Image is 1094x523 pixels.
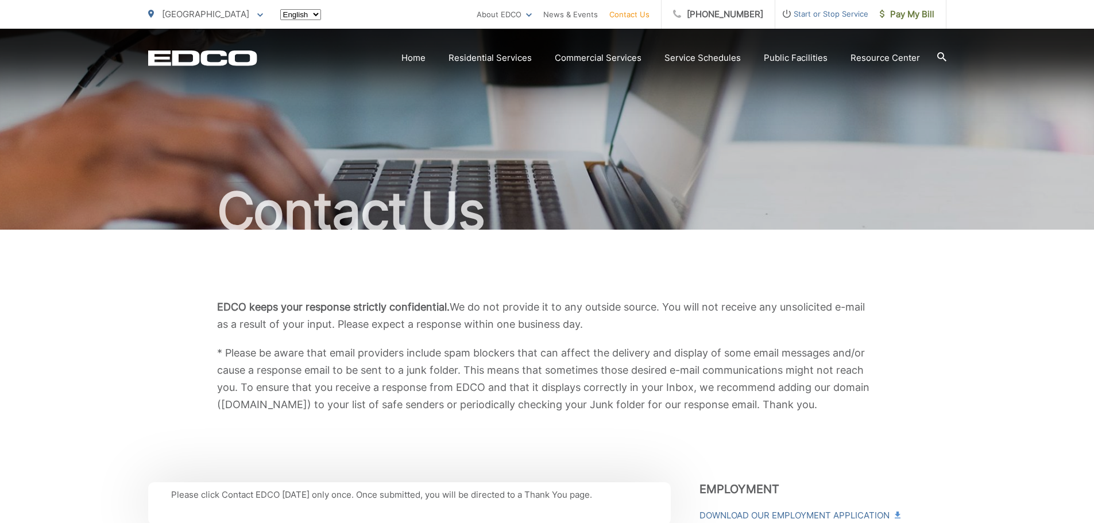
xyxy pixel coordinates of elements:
a: Contact Us [609,7,650,21]
p: * Please be aware that email providers include spam blockers that can affect the delivery and dis... [217,344,877,413]
span: Pay My Bill [880,7,934,21]
h3: Employment [699,482,946,496]
a: Resource Center [851,51,920,65]
p: We do not provide it to any outside source. You will not receive any unsolicited e-mail as a resu... [217,299,877,333]
a: Public Facilities [764,51,828,65]
select: Select a language [280,9,321,20]
a: About EDCO [477,7,532,21]
a: Service Schedules [664,51,741,65]
a: Commercial Services [555,51,641,65]
h1: Contact Us [148,183,946,240]
b: EDCO keeps your response strictly confidential. [217,301,450,313]
a: News & Events [543,7,598,21]
a: Residential Services [449,51,532,65]
a: Download Our Employment Application [699,509,899,522]
a: Home [401,51,426,65]
span: [GEOGRAPHIC_DATA] [162,9,249,20]
p: Please click Contact EDCO [DATE] only once. Once submitted, you will be directed to a Thank You p... [171,488,648,502]
a: EDCD logo. Return to the homepage. [148,50,257,66]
